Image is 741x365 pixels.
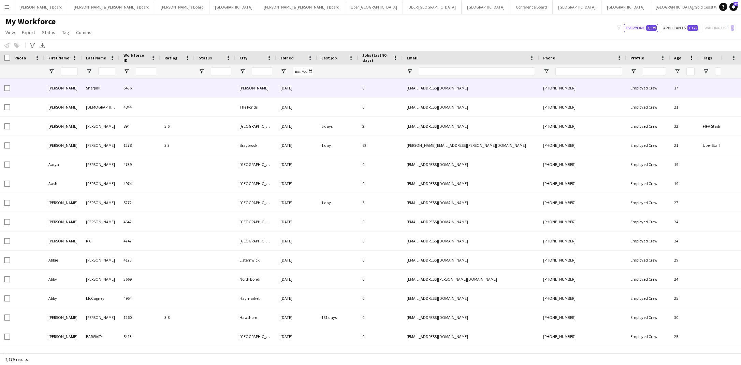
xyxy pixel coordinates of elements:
[403,136,539,155] div: [PERSON_NAME][EMAIL_ADDRESS][PERSON_NAME][DOMAIN_NAME]
[539,308,626,327] div: [PHONE_NUMBER]
[553,0,601,14] button: [GEOGRAPHIC_DATA]
[670,212,699,231] div: 24
[626,193,670,212] div: Employed Crew
[646,25,657,31] span: 2,179
[119,136,160,155] div: 1278
[626,117,670,136] div: Employed Crew
[82,193,119,212] div: [PERSON_NAME]
[86,68,92,74] button: Open Filter Menu
[626,79,670,97] div: Employed Crew
[703,55,712,60] span: Tags
[358,212,403,231] div: 0
[670,136,699,155] div: 21
[68,0,155,14] button: [PERSON_NAME] & [PERSON_NAME]'s Board
[626,346,670,365] div: Employed Crew
[76,29,91,36] span: Comms
[235,212,276,231] div: [GEOGRAPHIC_DATA]
[3,28,18,37] a: View
[670,155,699,174] div: 19
[539,231,626,250] div: [PHONE_NUMBER]
[44,270,82,289] div: Abby
[358,117,403,136] div: 2
[358,136,403,155] div: 62
[22,29,35,36] span: Export
[670,117,699,136] div: 32
[317,308,358,327] div: 181 days
[239,55,247,60] span: City
[539,155,626,174] div: [PHONE_NUMBER]
[358,174,403,193] div: 0
[5,29,15,36] span: View
[358,289,403,308] div: 0
[687,25,698,31] span: 1,125
[119,212,160,231] div: 4642
[670,251,699,269] div: 29
[59,28,72,37] a: Tag
[403,98,539,116] div: [EMAIL_ADDRESS][DOMAIN_NAME]
[674,55,681,60] span: Age
[119,308,160,327] div: 1260
[539,193,626,212] div: [PHONE_NUMBER]
[82,117,119,136] div: [PERSON_NAME]
[419,67,535,75] input: Email Filter Input
[199,55,212,60] span: Status
[44,136,82,155] div: [PERSON_NAME]
[670,289,699,308] div: 25
[119,270,160,289] div: 3669
[358,251,403,269] div: 0
[98,67,115,75] input: Last Name Filter Input
[235,174,276,193] div: [GEOGRAPHIC_DATA]
[699,136,740,155] div: Uber Staff @ [GEOGRAPHIC_DATA]
[258,0,345,14] button: [PERSON_NAME] & [PERSON_NAME]'s Board
[276,98,317,116] div: [DATE]
[119,231,160,250] div: 4747
[403,251,539,269] div: [EMAIL_ADDRESS][DOMAIN_NAME]
[119,193,160,212] div: 5272
[403,0,462,14] button: UBER [GEOGRAPHIC_DATA]
[119,155,160,174] div: 4739
[729,3,738,11] a: 37
[699,117,740,136] div: FIFA Stadium [GEOGRAPHIC_DATA], Samsung Flipside 'Instore'
[403,193,539,212] div: [EMAIL_ADDRESS][DOMAIN_NAME]
[358,193,403,212] div: 5
[403,327,539,346] div: [EMAIL_ADDRESS][DOMAIN_NAME]
[670,98,699,116] div: 21
[358,155,403,174] div: 0
[293,67,313,75] input: Joined Filter Input
[539,174,626,193] div: [PHONE_NUMBER]
[670,174,699,193] div: 19
[44,251,82,269] div: Abbie
[82,289,119,308] div: McCagney
[670,193,699,212] div: 27
[164,55,177,60] span: Rating
[539,117,626,136] div: [PHONE_NUMBER]
[160,117,194,136] div: 3.6
[403,231,539,250] div: [EMAIL_ADDRESS][DOMAIN_NAME]
[539,98,626,116] div: [PHONE_NUMBER]
[601,0,650,14] button: [GEOGRAPHIC_DATA]
[407,55,418,60] span: Email
[119,98,160,116] div: 4844
[276,289,317,308] div: [DATE]
[235,155,276,174] div: [GEOGRAPHIC_DATA]
[280,68,287,74] button: Open Filter Menu
[235,308,276,327] div: Hawthorn
[626,231,670,250] div: Employed Crew
[462,0,510,14] button: [GEOGRAPHIC_DATA]
[626,174,670,193] div: Employed Crew
[61,67,78,75] input: First Name Filter Input
[235,251,276,269] div: Elsternwick
[626,308,670,327] div: Employed Crew
[626,270,670,289] div: Employed Crew
[630,55,644,60] span: Profile
[82,212,119,231] div: [PERSON_NAME]
[276,117,317,136] div: [DATE]
[403,117,539,136] div: [EMAIL_ADDRESS][DOMAIN_NAME]
[510,0,553,14] button: Conference Board
[39,28,58,37] a: Status
[48,55,69,60] span: First Name
[44,327,82,346] div: [PERSON_NAME]
[407,68,413,74] button: Open Filter Menu
[199,68,205,74] button: Open Filter Menu
[539,212,626,231] div: [PHONE_NUMBER]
